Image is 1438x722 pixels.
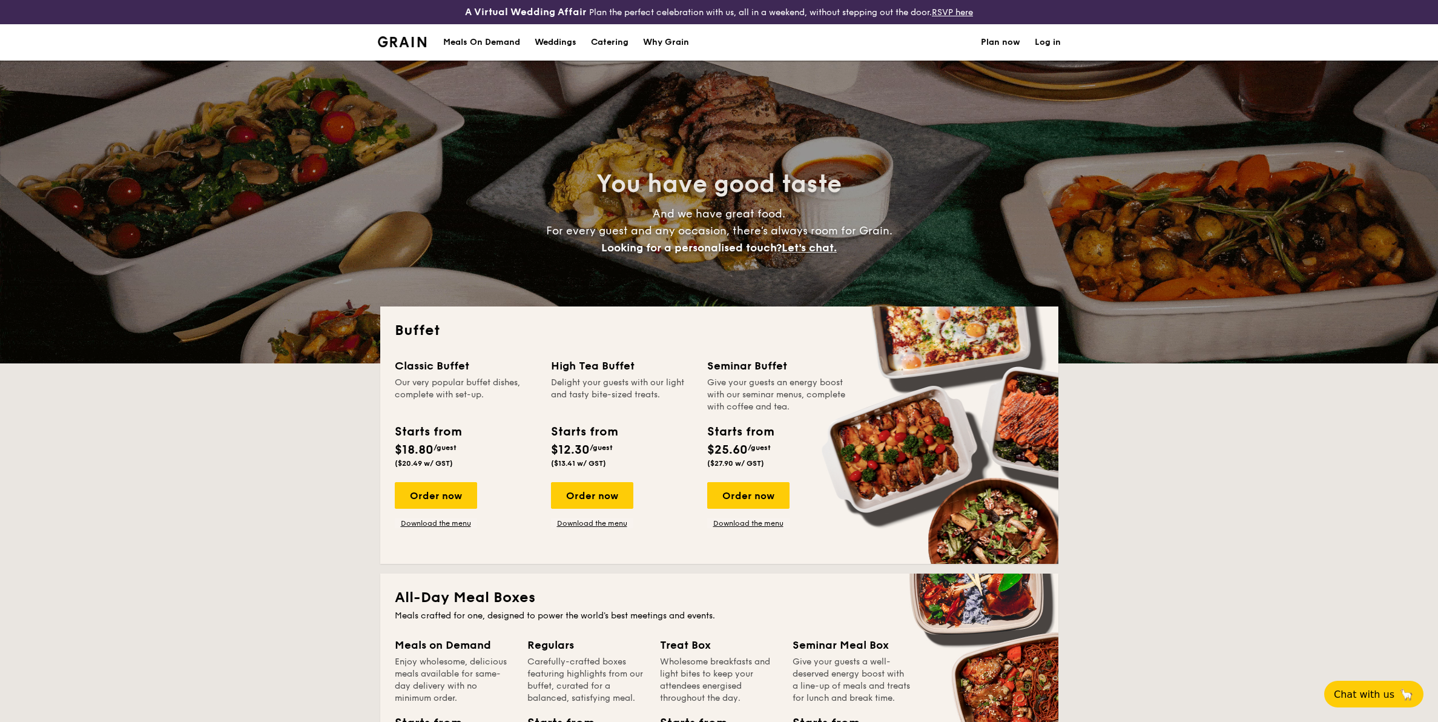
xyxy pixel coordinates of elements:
[590,443,613,452] span: /guest
[395,443,434,457] span: $18.80
[591,24,628,61] h1: Catering
[465,5,587,19] h4: A Virtual Wedding Affair
[551,482,633,509] div: Order now
[395,637,513,654] div: Meals on Demand
[551,443,590,457] span: $12.30
[707,482,790,509] div: Order now
[395,518,477,528] a: Download the menu
[1399,687,1414,701] span: 🦙
[707,357,849,374] div: Seminar Buffet
[551,459,606,468] span: ($13.41 w/ GST)
[636,24,696,61] a: Why Grain
[551,357,693,374] div: High Tea Buffet
[535,24,576,61] div: Weddings
[584,24,636,61] a: Catering
[660,637,778,654] div: Treat Box
[378,36,427,47] a: Logotype
[443,24,520,61] div: Meals On Demand
[395,656,513,704] div: Enjoy wholesome, delicious meals available for same-day delivery with no minimum order.
[395,482,477,509] div: Order now
[371,5,1068,19] div: Plan the perfect celebration with us, all in a weekend, without stepping out the door.
[395,588,1044,608] h2: All-Day Meal Boxes
[395,321,1044,340] h2: Buffet
[395,357,536,374] div: Classic Buffet
[436,24,527,61] a: Meals On Demand
[527,24,584,61] a: Weddings
[782,241,837,254] span: Let's chat.
[1334,689,1394,700] span: Chat with us
[1035,24,1061,61] a: Log in
[551,377,693,413] div: Delight your guests with our light and tasty bite-sized treats.
[981,24,1020,61] a: Plan now
[395,377,536,413] div: Our very popular buffet dishes, complete with set-up.
[378,36,427,47] img: Grain
[643,24,689,61] div: Why Grain
[932,7,973,18] a: RSVP here
[551,423,617,441] div: Starts from
[793,656,911,704] div: Give your guests a well-deserved energy boost with a line-up of meals and treats for lunch and br...
[707,443,748,457] span: $25.60
[551,518,633,528] a: Download the menu
[527,656,645,704] div: Carefully-crafted boxes featuring highlights from our buffet, curated for a balanced, satisfying ...
[748,443,771,452] span: /guest
[527,637,645,654] div: Regulars
[660,656,778,704] div: Wholesome breakfasts and light bites to keep your attendees energised throughout the day.
[707,518,790,528] a: Download the menu
[1324,681,1423,707] button: Chat with us🦙
[434,443,457,452] span: /guest
[707,377,849,413] div: Give your guests an energy boost with our seminar menus, complete with coffee and tea.
[395,459,453,468] span: ($20.49 w/ GST)
[395,610,1044,622] div: Meals crafted for one, designed to power the world's best meetings and events.
[707,459,764,468] span: ($27.90 w/ GST)
[707,423,773,441] div: Starts from
[395,423,461,441] div: Starts from
[793,637,911,654] div: Seminar Meal Box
